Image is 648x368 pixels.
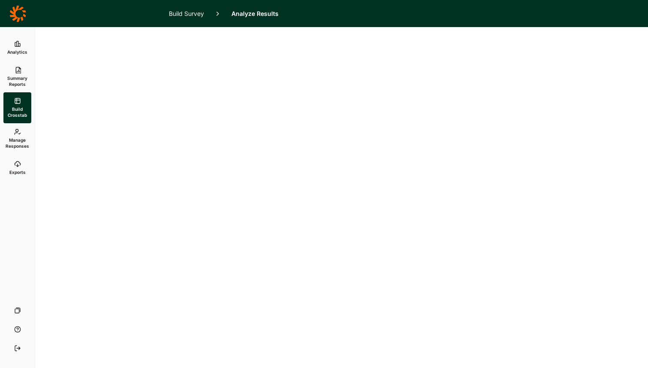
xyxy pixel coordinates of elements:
[9,169,26,175] span: Exports
[3,61,31,92] a: Summary Reports
[3,123,31,154] a: Manage Responses
[3,34,31,61] a: Analytics
[7,106,28,118] span: Build Crosstab
[7,49,27,55] span: Analytics
[3,92,31,123] a: Build Crosstab
[6,137,29,149] span: Manage Responses
[7,75,28,87] span: Summary Reports
[3,154,31,182] a: Exports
